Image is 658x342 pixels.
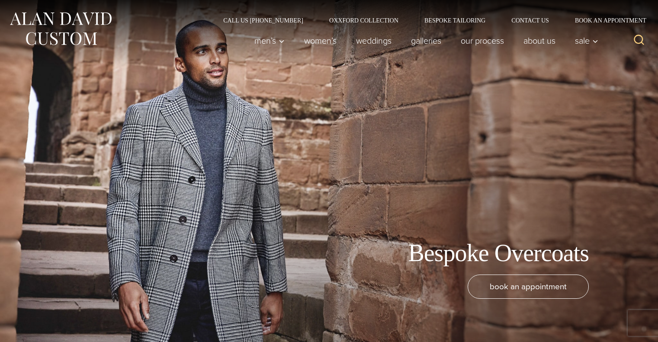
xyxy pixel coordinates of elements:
a: Oxxford Collection [316,17,411,23]
h1: Bespoke Overcoats [408,239,589,268]
a: About Us [514,32,565,49]
a: Book an Appointment [562,17,649,23]
a: Bespoke Tailoring [411,17,498,23]
a: Call Us [PHONE_NUMBER] [210,17,316,23]
button: View Search Form [629,30,649,51]
a: Our Process [451,32,514,49]
a: book an appointment [468,275,589,299]
span: Men’s [254,36,285,45]
span: Sale [575,36,598,45]
span: book an appointment [490,280,567,293]
a: Women’s [295,32,347,49]
nav: Primary Navigation [245,32,603,49]
img: Alan David Custom [9,10,112,48]
a: weddings [347,32,401,49]
a: Galleries [401,32,451,49]
nav: Secondary Navigation [210,17,649,23]
a: Contact Us [498,17,562,23]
